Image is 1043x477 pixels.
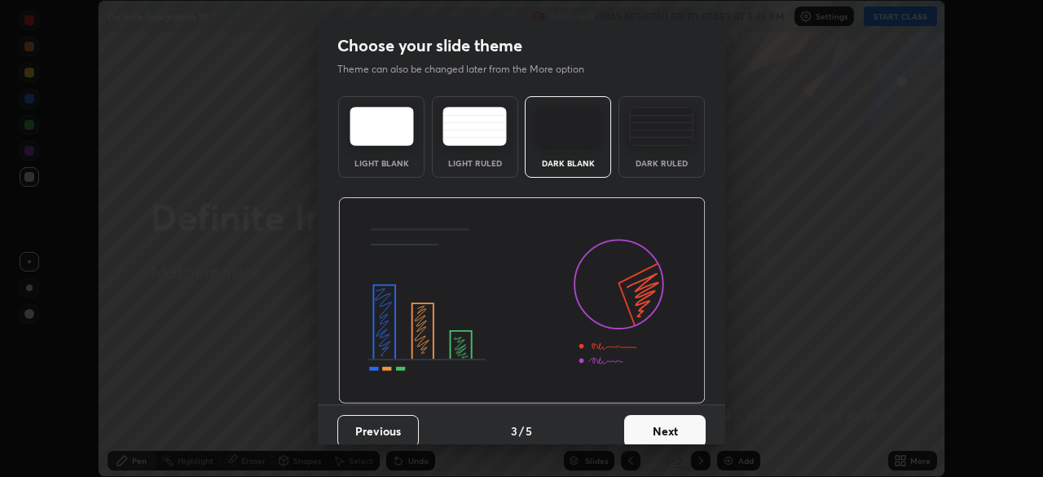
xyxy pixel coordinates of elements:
img: lightRuledTheme.5fabf969.svg [442,107,507,146]
h4: / [519,422,524,439]
h2: Choose your slide theme [337,35,522,56]
h4: 5 [526,422,532,439]
button: Next [624,415,706,448]
img: darkThemeBanner.d06ce4a2.svg [338,197,706,404]
div: Light Blank [349,159,414,167]
div: Dark Ruled [629,159,694,167]
img: darkTheme.f0cc69e5.svg [536,107,601,146]
img: lightTheme.e5ed3b09.svg [350,107,414,146]
div: Dark Blank [535,159,601,167]
p: Theme can also be changed later from the More option [337,62,601,77]
div: Light Ruled [442,159,508,167]
h4: 3 [511,422,517,439]
img: darkRuledTheme.de295e13.svg [629,107,693,146]
button: Previous [337,415,419,448]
